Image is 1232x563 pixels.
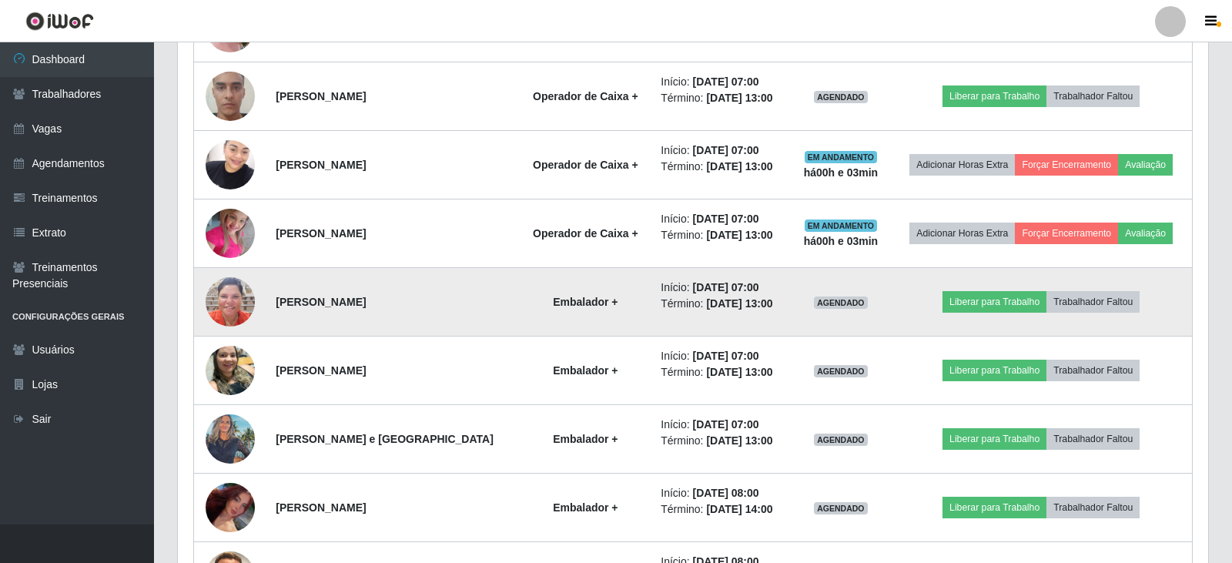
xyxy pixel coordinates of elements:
button: Trabalhador Faltou [1046,497,1140,518]
strong: [PERSON_NAME] e [GEOGRAPHIC_DATA] [276,433,494,445]
span: EM ANDAMENTO [805,220,878,232]
strong: há 00 h e 03 min [804,235,879,247]
li: Término: [661,501,782,518]
li: Término: [661,159,782,175]
strong: [PERSON_NAME] [276,159,366,171]
button: Forçar Encerramento [1015,223,1118,244]
li: Início: [661,74,782,90]
span: AGENDADO [814,91,868,103]
span: AGENDADO [814,365,868,377]
button: Liberar para Trabalho [942,291,1046,313]
li: Término: [661,227,782,243]
li: Início: [661,485,782,501]
img: 1737053662969.jpeg [206,52,255,140]
strong: [PERSON_NAME] [276,501,366,514]
li: Início: [661,142,782,159]
time: [DATE] 07:00 [693,144,759,156]
li: Início: [661,348,782,364]
strong: Embalador + [553,433,618,445]
button: Adicionar Horas Extra [909,154,1015,176]
time: [DATE] 13:00 [706,229,772,241]
li: Término: [661,364,782,380]
img: 1751324308831.jpeg [206,406,255,471]
button: Liberar para Trabalho [942,497,1046,518]
strong: Operador de Caixa + [533,90,638,102]
button: Liberar para Trabalho [942,428,1046,450]
strong: [PERSON_NAME] [276,364,366,377]
span: AGENDADO [814,502,868,514]
strong: há 00 h e 03 min [804,166,879,179]
button: Trabalhador Faltou [1046,85,1140,107]
strong: Embalador + [553,501,618,514]
strong: Operador de Caixa + [533,159,638,171]
li: Término: [661,90,782,106]
strong: [PERSON_NAME] [276,227,366,240]
button: Forçar Encerramento [1015,154,1118,176]
li: Início: [661,280,782,296]
button: Trabalhador Faltou [1046,360,1140,381]
time: [DATE] 13:00 [706,160,772,173]
time: [DATE] 14:00 [706,503,772,515]
button: Adicionar Horas Extra [909,223,1015,244]
strong: Embalador + [553,296,618,308]
time: [DATE] 13:00 [706,434,772,447]
time: [DATE] 07:00 [693,75,759,88]
time: [DATE] 07:00 [693,350,759,362]
time: [DATE] 13:00 [706,366,772,378]
img: 1652038178579.jpeg [206,132,255,197]
strong: [PERSON_NAME] [276,90,366,102]
time: [DATE] 07:00 [693,213,759,225]
time: [DATE] 07:00 [693,281,759,293]
img: 1745102593554.jpeg [206,337,255,403]
img: CoreUI Logo [25,12,94,31]
button: Avaliação [1118,223,1173,244]
button: Trabalhador Faltou [1046,291,1140,313]
span: AGENDADO [814,434,868,446]
img: 1757162915557.jpeg [206,200,255,266]
time: [DATE] 07:00 [693,418,759,431]
strong: [PERSON_NAME] [276,296,366,308]
img: 1749348201496.jpeg [206,465,255,551]
time: [DATE] 13:00 [706,297,772,310]
time: [DATE] 08:00 [693,487,759,499]
button: Trabalhador Faltou [1046,428,1140,450]
time: [DATE] 13:00 [706,92,772,104]
button: Avaliação [1118,154,1173,176]
li: Término: [661,433,782,449]
img: 1732392011322.jpeg [206,277,255,327]
span: EM ANDAMENTO [805,151,878,163]
button: Liberar para Trabalho [942,360,1046,381]
li: Início: [661,211,782,227]
li: Início: [661,417,782,433]
span: AGENDADO [814,297,868,309]
strong: Operador de Caixa + [533,227,638,240]
button: Liberar para Trabalho [942,85,1046,107]
strong: Embalador + [553,364,618,377]
li: Término: [661,296,782,312]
